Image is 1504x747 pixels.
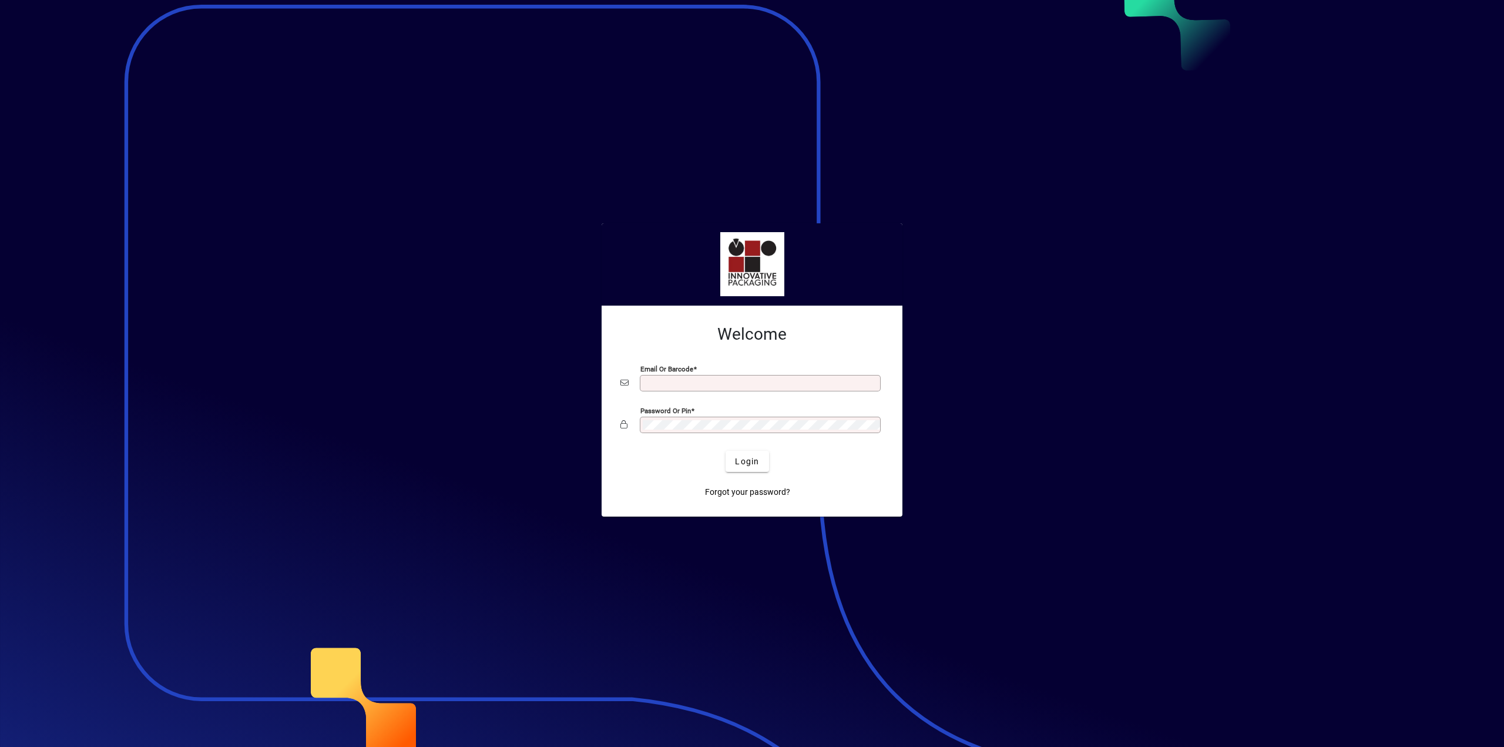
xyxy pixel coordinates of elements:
[735,455,759,468] span: Login
[620,324,884,344] h2: Welcome
[700,481,795,503] a: Forgot your password?
[705,486,790,498] span: Forgot your password?
[640,365,693,373] mat-label: Email or Barcode
[726,451,768,472] button: Login
[640,407,691,415] mat-label: Password or Pin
